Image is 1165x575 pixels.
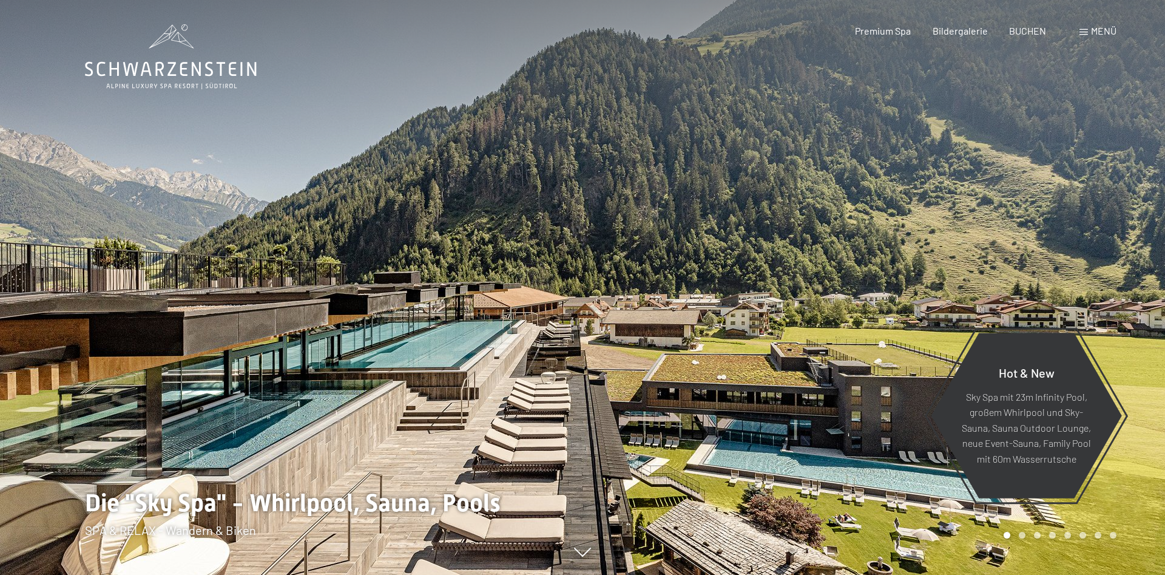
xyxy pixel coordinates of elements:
a: Premium Spa [855,25,911,36]
div: Carousel Page 1 (Current Slide) [1004,532,1010,539]
p: Sky Spa mit 23m Infinity Pool, großem Whirlpool und Sky-Sauna, Sauna Outdoor Lounge, neue Event-S... [961,389,1092,466]
a: Bildergalerie [933,25,988,36]
div: Carousel Page 5 [1064,532,1071,539]
div: Carousel Page 4 [1049,532,1056,539]
span: Hot & New [999,365,1055,379]
div: Carousel Page 7 [1095,532,1101,539]
span: Menü [1091,25,1116,36]
a: BUCHEN [1009,25,1046,36]
div: Carousel Page 3 [1034,532,1041,539]
div: Carousel Page 2 [1019,532,1025,539]
div: Carousel Page 6 [1079,532,1086,539]
a: Hot & New Sky Spa mit 23m Infinity Pool, großem Whirlpool und Sky-Sauna, Sauna Outdoor Lounge, ne... [930,332,1123,499]
div: Carousel Page 8 [1110,532,1116,539]
div: Carousel Pagination [999,532,1116,539]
